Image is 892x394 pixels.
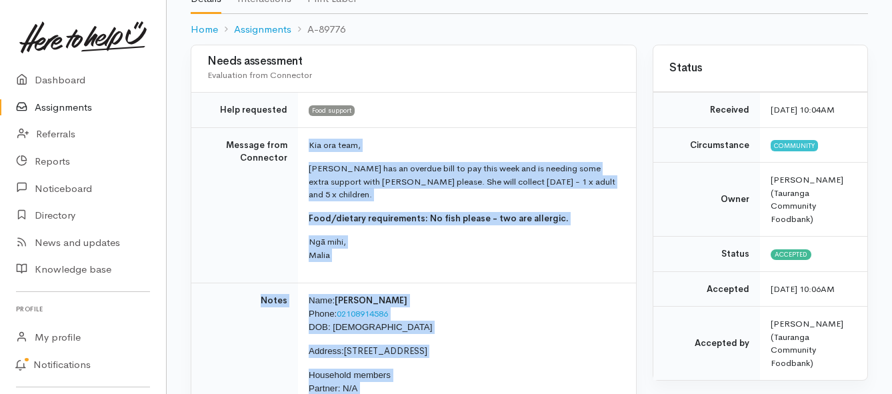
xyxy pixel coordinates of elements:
h3: Needs assessment [207,55,620,68]
td: Help requested [191,93,298,128]
td: Owner [653,163,760,237]
td: Message from Connector [191,127,298,283]
nav: breadcrumb [191,14,868,45]
td: Received [653,93,760,128]
td: Circumstance [653,127,760,163]
td: Status [653,237,760,272]
span: Community [771,140,818,151]
p: [PERSON_NAME] has an overdue bill to pay this week and is needing some extra support with [PERSON... [309,162,620,201]
a: Assignments [234,22,291,37]
span: [STREET_ADDRESS] [344,345,427,357]
td: [PERSON_NAME] (Tauranga Community Foodbank) [760,307,867,381]
span: Evaluation from Connector [207,69,312,81]
time: [DATE] 10:06AM [771,283,835,295]
p: Kia ora team, [309,139,620,152]
td: Accepted by [653,307,760,381]
a: 02108914586 [337,308,388,319]
h6: Profile [16,300,150,318]
td: Accepted [653,271,760,307]
span: DOB: [DEMOGRAPHIC_DATA] [309,322,432,332]
time: [DATE] 10:04AM [771,104,835,115]
span: [PERSON_NAME] (Tauranga Community Foodbank) [771,174,843,225]
span: [PERSON_NAME] [335,295,407,306]
span: Food support [309,105,355,116]
h3: Status [669,62,851,75]
span: Address: [309,346,344,356]
li: A-89776 [291,22,345,37]
a: Home [191,22,218,37]
span: Name: [309,295,335,305]
span: Phone: [309,309,337,319]
span: Accepted [771,249,811,260]
b: Food/dietary requirements: No fish please - two are allergic. [309,213,569,224]
p: Ngā mihi, Malia [309,235,620,261]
